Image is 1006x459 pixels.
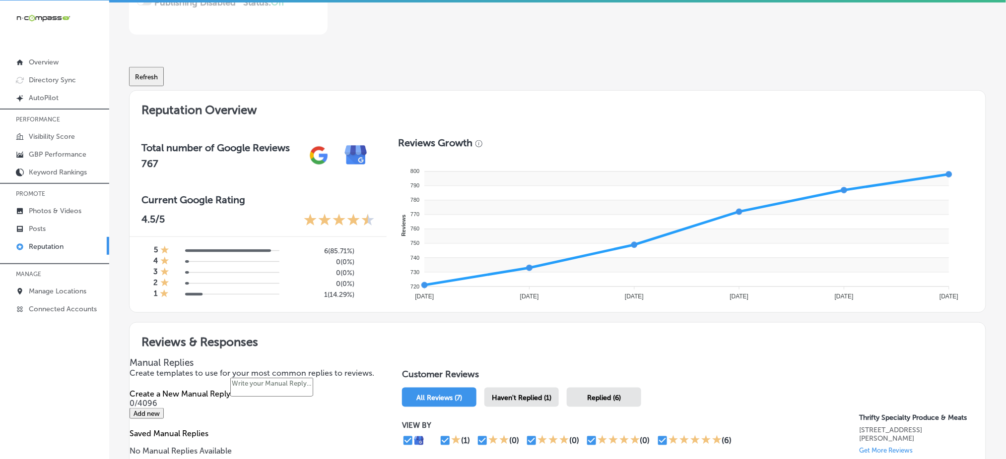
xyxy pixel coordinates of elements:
tspan: 720 [410,284,419,289]
h3: Reviews Growth [399,137,473,149]
div: 4 Stars [598,435,640,447]
tspan: 740 [410,255,419,261]
h2: Reputation Overview [130,91,986,125]
h4: 4 [153,256,158,267]
p: 0/4096 [130,399,382,408]
div: (1) [461,436,470,445]
div: 1 Star [160,267,169,278]
tspan: [DATE] [520,293,538,300]
tspan: [DATE] [835,293,854,300]
span: Replied (6) [587,394,621,402]
h5: 0 ( 0% ) [287,258,354,266]
h2: 767 [141,158,290,170]
span: Haven't Replied (1) [492,394,551,402]
tspan: 790 [410,183,419,189]
button: Refresh [129,67,164,86]
img: 660ab0bf-5cc7-4cb8-ba1c-48b5ae0f18e60NCTV_CLogo_TV_Black_-500x88.png [16,13,70,23]
textarea: Create your Quick Reply [230,378,313,397]
p: Create templates to use for your most common replies to reviews. [130,368,382,378]
text: Reviews [400,215,406,236]
tspan: [DATE] [625,293,644,300]
div: 3 Stars [537,435,569,447]
div: 1 Star [160,256,169,267]
h5: 0 ( 0% ) [287,269,354,277]
p: Directory Sync [29,76,76,84]
tspan: 760 [410,226,419,232]
tspan: [DATE] [939,293,958,300]
tspan: 730 [410,269,419,275]
tspan: 750 [410,240,419,246]
div: 5 Stars [669,435,722,447]
div: 1 Star [160,245,169,256]
div: 2 Stars [488,435,509,447]
h4: 2 [153,278,158,289]
div: 1 Star [160,289,169,300]
tspan: [DATE] [730,293,748,300]
h1: Customer Reviews [402,369,974,384]
div: 1 Star [160,278,169,289]
div: (6) [722,436,732,445]
p: Connected Accounts [29,305,97,313]
tspan: 800 [410,169,419,174]
p: Manage Locations [29,287,86,295]
h4: 5 [154,245,158,256]
div: 4.5 Stars [304,213,375,229]
h3: Total number of Google Reviews [141,142,290,154]
img: e7ababfa220611ac49bdb491a11684a6.png [337,137,375,174]
tspan: 780 [410,197,419,203]
h2: Reviews & Responses [130,323,986,357]
p: Posts [29,225,46,233]
button: Add new [130,408,164,419]
p: No Manual Replies Available [130,446,382,456]
p: 4.5 /5 [141,213,165,229]
p: 920 Barton Blvd Rockledge, FL 32955, US [860,426,974,443]
h5: 6 ( 85.71% ) [287,247,354,255]
div: (0) [640,436,650,445]
p: GBP Performance [29,150,86,159]
p: AutoPilot [29,94,59,102]
img: gPZS+5FD6qPJAAAAABJRU5ErkJggg== [300,137,337,174]
div: 1 Star [451,435,461,447]
p: Get More Reviews [860,447,913,454]
div: (0) [569,436,579,445]
h3: Current Google Rating [141,194,375,206]
p: Overview [29,58,59,66]
tspan: 770 [410,212,419,218]
h4: 1 [154,289,157,300]
p: Visibility Score [29,132,75,141]
p: Keyword Rankings [29,168,87,176]
p: VIEW BY [402,421,859,430]
p: Thrifty Specialty Produce & Meats [860,413,974,422]
p: Reputation [29,242,64,251]
div: (0) [509,436,519,445]
tspan: [DATE] [415,293,434,300]
h4: 3 [153,267,158,278]
h3: Manual Replies [130,357,382,368]
h5: 0 ( 0% ) [287,280,354,288]
span: All Reviews (7) [416,394,462,402]
p: Photos & Videos [29,207,81,215]
label: Create a New Manual Reply [130,389,230,399]
label: Saved Manual Replies [130,429,208,438]
h5: 1 ( 14.29% ) [287,290,354,299]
